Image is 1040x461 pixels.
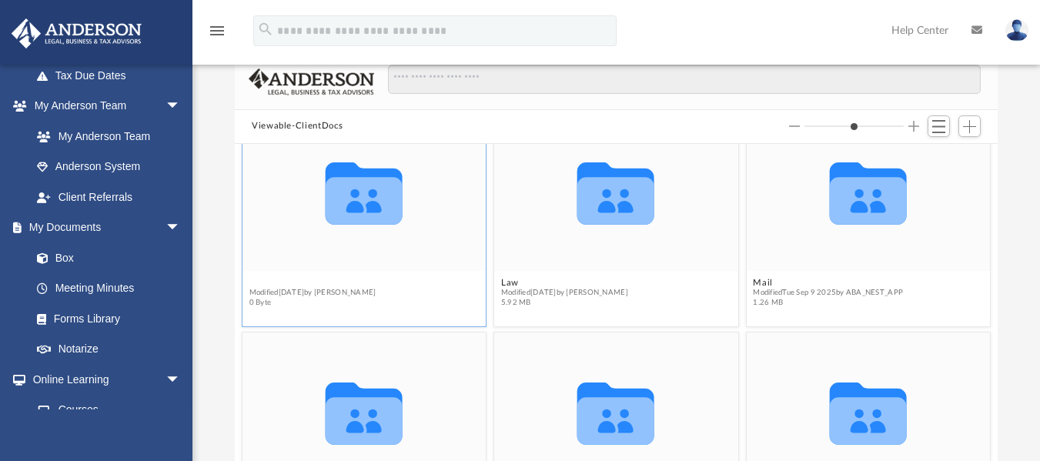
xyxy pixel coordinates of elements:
[501,288,628,298] span: Modified [DATE] by [PERSON_NAME]
[908,121,919,132] button: Increase column size
[388,65,981,94] input: Search files and folders
[252,119,343,133] button: Viewable-ClientDocs
[249,298,376,308] span: 0 Byte
[928,115,951,137] button: Switch to List View
[804,121,904,132] input: Column size
[753,277,903,287] button: Mail
[208,22,226,40] i: menu
[753,288,903,298] span: Modified Tue Sep 9 2025 by ABA_NEST_APP
[501,298,628,308] span: 5.92 MB
[257,21,274,38] i: search
[501,277,628,287] button: Law
[166,91,196,122] span: arrow_drop_down
[22,60,204,91] a: Tax Due Dates
[22,242,189,273] a: Box
[22,182,196,212] a: Client Referrals
[166,364,196,396] span: arrow_drop_down
[11,364,196,395] a: Online Learningarrow_drop_down
[7,18,146,48] img: Anderson Advisors Platinum Portal
[1005,19,1028,42] img: User Pic
[22,152,196,182] a: Anderson System
[753,298,903,308] span: 1.26 MB
[208,29,226,40] a: menu
[166,212,196,244] span: arrow_drop_down
[958,115,981,137] button: Add
[22,273,196,304] a: Meeting Minutes
[11,91,196,122] a: My Anderson Teamarrow_drop_down
[22,121,189,152] a: My Anderson Team
[11,212,196,243] a: My Documentsarrow_drop_down
[22,395,196,426] a: Courses
[789,121,800,132] button: Decrease column size
[22,334,196,365] a: Notarize
[249,288,376,298] span: Modified [DATE] by [PERSON_NAME]
[249,277,376,287] button: Bookkeeping
[22,303,189,334] a: Forms Library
